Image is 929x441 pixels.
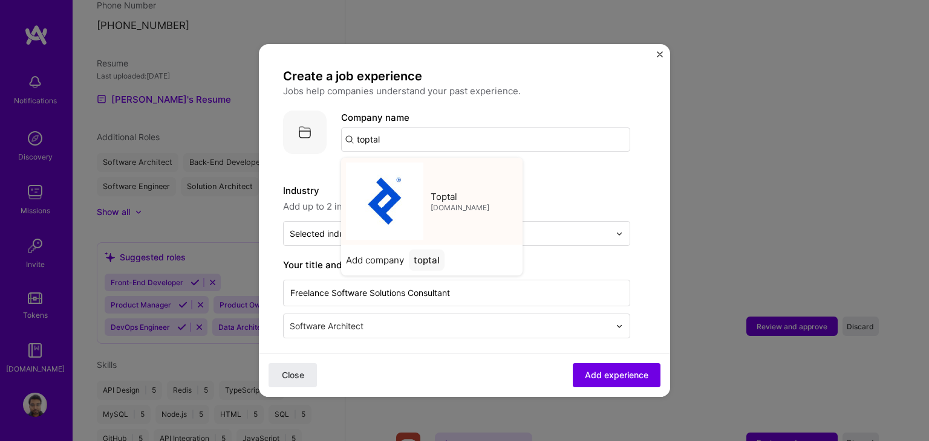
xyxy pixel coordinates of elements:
[290,227,382,240] div: Selected industries
[616,230,623,237] img: drop icon
[283,68,630,84] h4: Create a job experience
[283,84,630,98] p: Jobs help companies understand your past experience.
[616,323,623,330] img: drop icon
[283,258,630,272] label: Your title and specialization
[431,190,457,203] span: Toptal
[341,127,630,152] input: Search for a company...
[409,249,445,271] div: toptal
[283,184,630,198] label: Industry
[282,369,304,381] span: Close
[431,203,489,213] span: [DOMAIN_NAME]
[283,280,630,306] input: Role name
[657,51,663,64] button: Close
[283,350,630,365] label: Duration
[283,199,630,214] span: Add up to 2 industries.
[341,112,409,123] label: Company name
[283,111,327,154] img: Company logo
[269,363,317,387] button: Close
[346,163,423,240] img: Company logo
[585,369,648,381] span: Add experience
[573,363,660,387] button: Add experience
[346,254,404,266] span: Add company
